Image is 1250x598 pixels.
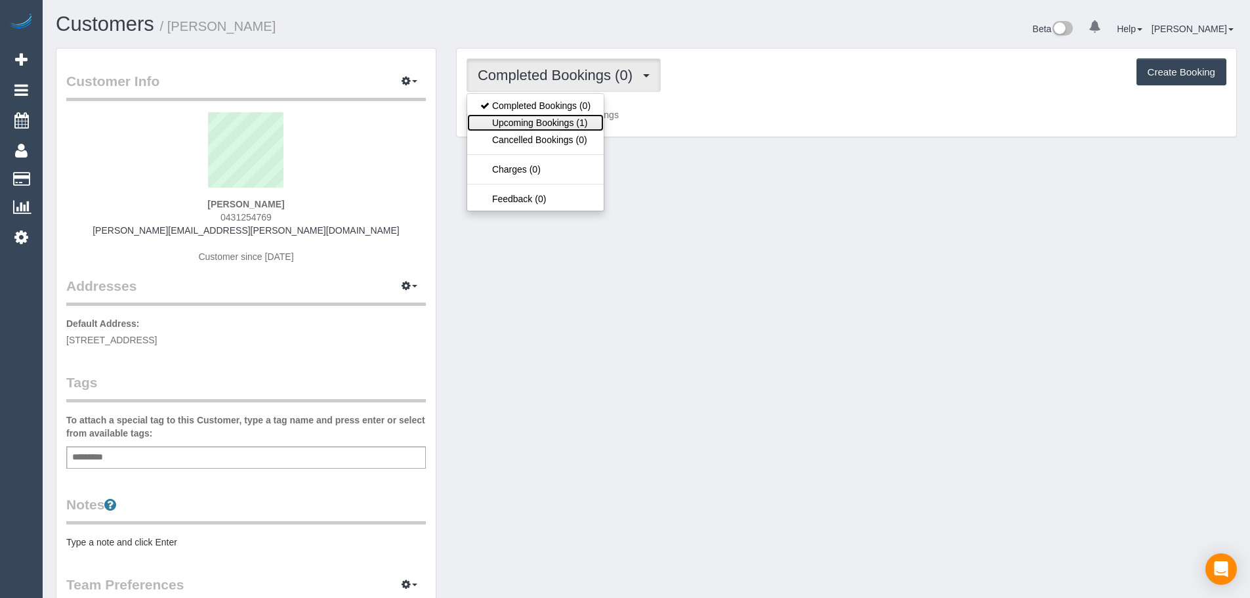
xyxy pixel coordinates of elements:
[467,190,604,207] a: Feedback (0)
[467,131,604,148] a: Cancelled Bookings (0)
[220,212,272,223] span: 0431254769
[66,72,426,101] legend: Customer Info
[467,108,1226,121] p: Customer has 0 Completed Bookings
[93,225,400,236] a: [PERSON_NAME][EMAIL_ADDRESS][PERSON_NAME][DOMAIN_NAME]
[1205,553,1237,585] div: Open Intercom Messenger
[1051,21,1073,38] img: New interface
[66,414,426,440] label: To attach a special tag to this Customer, type a tag name and press enter or select from availabl...
[1136,58,1226,86] button: Create Booking
[1152,24,1234,34] a: [PERSON_NAME]
[1033,24,1073,34] a: Beta
[467,58,661,92] button: Completed Bookings (0)
[56,12,154,35] a: Customers
[198,251,293,262] span: Customer since [DATE]
[478,67,639,83] span: Completed Bookings (0)
[467,97,604,114] a: Completed Bookings (0)
[467,114,604,131] a: Upcoming Bookings (1)
[467,161,604,178] a: Charges (0)
[66,536,426,549] pre: Type a note and click Enter
[207,199,284,209] strong: [PERSON_NAME]
[66,495,426,524] legend: Notes
[160,19,276,33] small: / [PERSON_NAME]
[66,373,426,402] legend: Tags
[8,13,34,32] img: Automaid Logo
[1117,24,1142,34] a: Help
[66,335,157,345] span: [STREET_ADDRESS]
[66,317,140,330] label: Default Address:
